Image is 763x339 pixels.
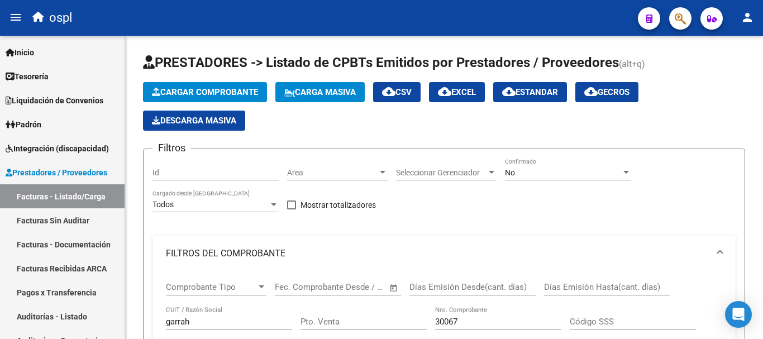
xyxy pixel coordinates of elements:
button: Descarga Masiva [143,111,245,131]
button: CSV [373,82,421,102]
span: Liquidación de Convenios [6,94,103,107]
button: Carga Masiva [275,82,365,102]
span: Descarga Masiva [152,116,236,126]
mat-icon: cloud_download [382,85,395,98]
span: Gecros [584,87,630,97]
span: Padrón [6,118,41,131]
span: Integración (discapacidad) [6,142,109,155]
span: Todos [152,200,174,209]
span: ospl [49,6,72,30]
div: Open Intercom Messenger [725,301,752,328]
button: Cargar Comprobante [143,82,267,102]
span: Area [287,168,378,178]
span: EXCEL [438,87,476,97]
span: Tesorería [6,70,49,83]
input: Fecha inicio [275,282,320,292]
mat-icon: cloud_download [502,85,516,98]
span: Carga Masiva [284,87,356,97]
app-download-masive: Descarga masiva de comprobantes (adjuntos) [143,111,245,131]
span: Estandar [502,87,558,97]
span: Mostrar totalizadores [301,198,376,212]
button: Gecros [575,82,638,102]
span: (alt+q) [619,59,645,69]
span: Cargar Comprobante [152,87,258,97]
mat-icon: menu [9,11,22,24]
span: No [505,168,515,177]
mat-expansion-panel-header: FILTROS DEL COMPROBANTE [152,236,736,271]
span: Inicio [6,46,34,59]
button: Open calendar [388,281,400,294]
h3: Filtros [152,140,191,156]
span: Comprobante Tipo [166,282,256,292]
button: Estandar [493,82,567,102]
span: CSV [382,87,412,97]
button: EXCEL [429,82,485,102]
span: Seleccionar Gerenciador [396,168,487,178]
mat-icon: cloud_download [438,85,451,98]
span: PRESTADORES -> Listado de CPBTs Emitidos por Prestadores / Proveedores [143,55,619,70]
span: Prestadores / Proveedores [6,166,107,179]
mat-panel-title: FILTROS DEL COMPROBANTE [166,247,709,260]
mat-icon: person [741,11,754,24]
mat-icon: cloud_download [584,85,598,98]
input: Fecha fin [330,282,384,292]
